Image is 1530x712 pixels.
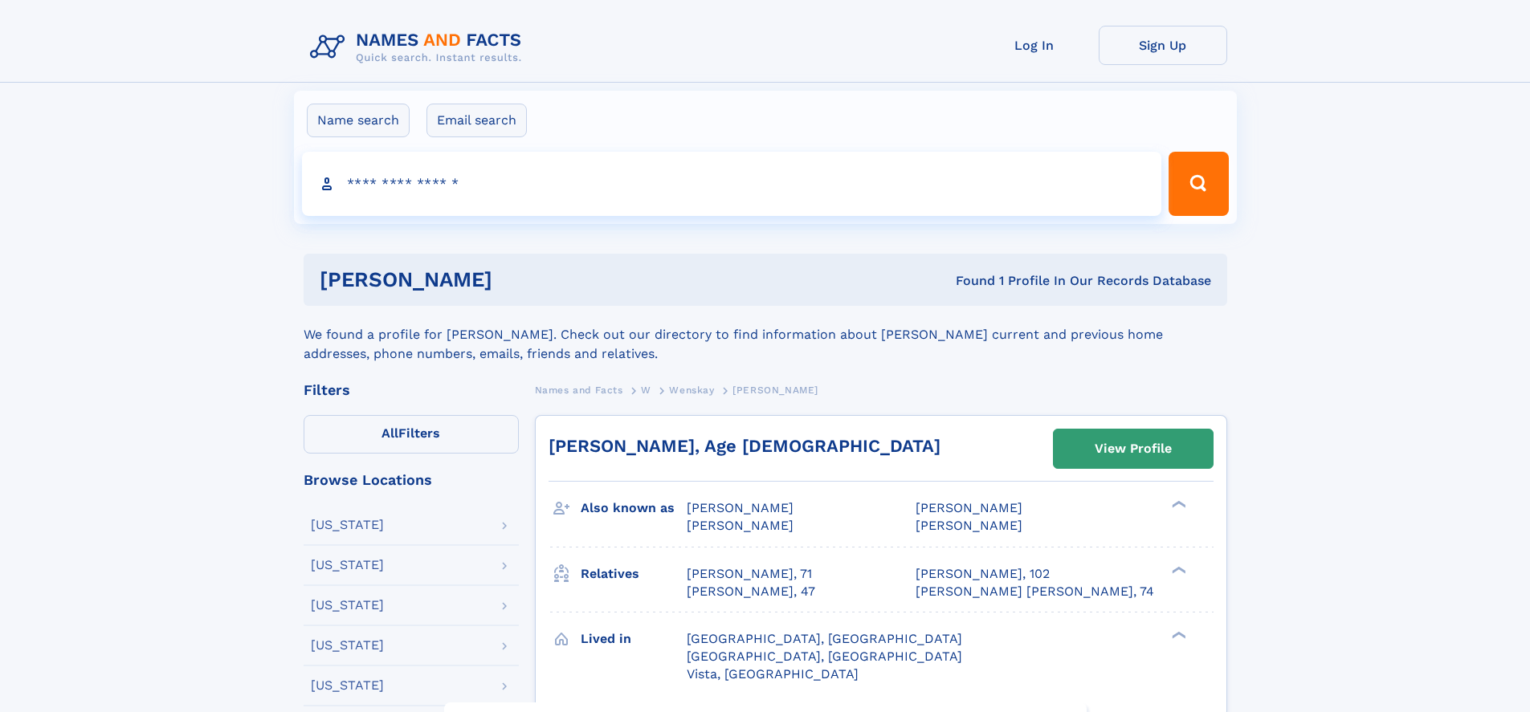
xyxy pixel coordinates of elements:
[916,518,1022,533] span: [PERSON_NAME]
[1168,499,1187,510] div: ❯
[732,384,818,396] span: [PERSON_NAME]
[307,104,410,137] label: Name search
[304,473,519,487] div: Browse Locations
[970,26,1099,65] a: Log In
[687,666,859,681] span: Vista, [GEOGRAPHIC_DATA]
[311,679,384,692] div: [US_STATE]
[687,518,794,533] span: [PERSON_NAME]
[320,270,724,290] h1: [PERSON_NAME]
[669,380,714,400] a: Wenskay
[1169,152,1228,216] button: Search Button
[641,384,651,396] span: W
[724,272,1211,290] div: Found 1 Profile In Our Records Database
[687,583,815,600] a: [PERSON_NAME], 47
[311,519,384,531] div: [US_STATE]
[687,565,812,583] a: [PERSON_NAME], 71
[1099,26,1227,65] a: Sign Up
[916,500,1022,515] span: [PERSON_NAME]
[311,639,384,652] div: [US_STATE]
[1168,629,1187,640] div: ❯
[641,380,651,400] a: W
[304,26,535,69] img: Logo Names and Facts
[581,494,687,522] h3: Also known as
[916,565,1050,583] a: [PERSON_NAME], 102
[581,625,687,653] h3: Lived in
[916,583,1154,600] a: [PERSON_NAME] [PERSON_NAME], 74
[687,500,794,515] span: [PERSON_NAME]
[1054,429,1213,468] a: View Profile
[1095,430,1172,467] div: View Profile
[302,152,1162,216] input: search input
[304,383,519,397] div: Filters
[311,599,384,612] div: [US_STATE]
[535,380,623,400] a: Names and Facts
[311,559,384,572] div: [US_STATE]
[669,384,714,396] span: Wenskay
[1168,564,1187,575] div: ❯
[381,425,398,441] span: All
[687,649,962,664] span: [GEOGRAPHIC_DATA], [GEOGRAPHIC_DATA]
[304,306,1227,364] div: We found a profile for [PERSON_NAME]. Check out our directory to find information about [PERSON_N...
[304,415,519,454] label: Filters
[581,560,687,588] h3: Relatives
[549,436,940,456] a: [PERSON_NAME], Age [DEMOGRAPHIC_DATA]
[687,631,962,646] span: [GEOGRAPHIC_DATA], [GEOGRAPHIC_DATA]
[426,104,527,137] label: Email search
